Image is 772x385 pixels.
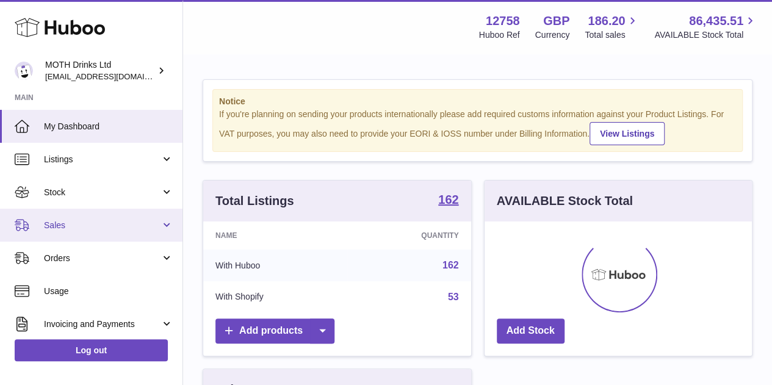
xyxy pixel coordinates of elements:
a: 186.20 Total sales [585,13,639,41]
td: With Huboo [203,250,347,281]
strong: Notice [219,96,736,107]
span: Orders [44,253,161,264]
a: Log out [15,339,168,361]
div: Huboo Ref [479,29,520,41]
h3: AVAILABLE Stock Total [497,193,633,209]
a: View Listings [590,122,665,145]
th: Quantity [347,221,471,250]
a: Add Stock [497,318,565,344]
strong: GBP [543,13,569,29]
div: MOTH Drinks Ltd [45,59,155,82]
h3: Total Listings [215,193,294,209]
th: Name [203,221,347,250]
a: 162 [442,260,459,270]
strong: 162 [438,193,458,206]
span: Sales [44,220,161,231]
strong: 12758 [486,13,520,29]
a: 53 [448,292,459,302]
a: 86,435.51 AVAILABLE Stock Total [654,13,757,41]
span: My Dashboard [44,121,173,132]
span: Listings [44,154,161,165]
div: If you're planning on sending your products internationally please add required customs informati... [219,109,736,145]
span: 186.20 [588,13,625,29]
span: [EMAIL_ADDRESS][DOMAIN_NAME] [45,71,179,81]
a: Add products [215,318,334,344]
div: Currency [535,29,570,41]
img: orders@mothdrinks.com [15,62,33,80]
span: Stock [44,187,161,198]
span: Invoicing and Payments [44,318,161,330]
span: Usage [44,286,173,297]
span: Total sales [585,29,639,41]
span: AVAILABLE Stock Total [654,29,757,41]
td: With Shopify [203,281,347,313]
span: 86,435.51 [689,13,743,29]
a: 162 [438,193,458,208]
